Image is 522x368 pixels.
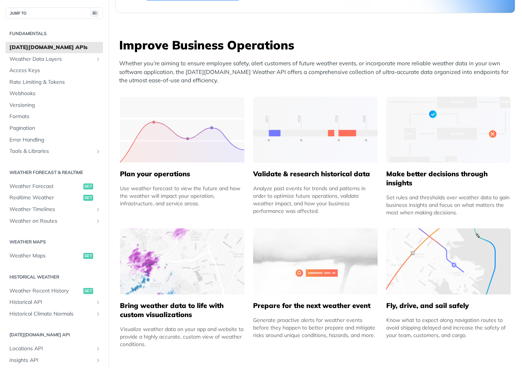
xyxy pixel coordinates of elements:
h3: Improve Business Operations [119,37,515,53]
img: 994b3d6-mask-group-32x.svg [386,228,511,294]
a: Webhooks [6,88,103,99]
span: Formats [9,113,101,120]
a: Locations APIShow subpages for Locations API [6,343,103,354]
span: Error Handling [9,136,101,144]
a: Weather Forecastget [6,181,103,192]
img: a22d113-group-496-32x.svg [386,97,511,163]
a: [DATE][DOMAIN_NAME] APIs [6,42,103,53]
button: Show subpages for Weather Data Layers [95,56,101,62]
span: Realtime Weather [9,194,81,202]
span: Weather Data Layers [9,55,93,63]
a: Insights APIShow subpages for Insights API [6,355,103,366]
span: Weather Recent History [9,287,81,295]
img: 2c0a313-group-496-12x.svg [253,228,378,294]
h5: Bring weather data to life with custom visualizations [120,301,244,319]
a: Access Keys [6,65,103,76]
img: 4463876-group-4982x.svg [120,228,244,294]
a: Weather Mapsget [6,250,103,262]
div: Know what to expect along navigation routes to avoid shipping delayed and increase the safety of ... [386,316,511,339]
h5: Make better decisions through insights [386,169,511,188]
span: Weather Timelines [9,206,93,213]
button: Show subpages for Locations API [95,346,101,352]
span: get [83,253,93,259]
h2: [DATE][DOMAIN_NAME] API [6,331,103,338]
button: Show subpages for Historical API [95,299,101,305]
span: Weather Maps [9,252,81,260]
button: Show subpages for Tools & Libraries [95,148,101,154]
span: get [83,183,93,189]
span: Webhooks [9,90,101,97]
a: Historical Climate NormalsShow subpages for Historical Climate Normals [6,308,103,320]
h5: Prepare for the next weather event [253,301,378,310]
span: Rate Limiting & Tokens [9,79,101,86]
div: Set rules and thresholds over weather data to gain business insights and focus on what matters th... [386,194,511,216]
a: Weather Recent Historyget [6,285,103,297]
a: Tools & LibrariesShow subpages for Tools & Libraries [6,146,103,157]
h2: Weather Maps [6,239,103,245]
button: Show subpages for Weather on Routes [95,218,101,224]
a: Weather on RoutesShow subpages for Weather on Routes [6,216,103,227]
span: Insights API [9,357,93,364]
button: Show subpages for Historical Climate Normals [95,311,101,317]
a: Weather Data LayersShow subpages for Weather Data Layers [6,54,103,65]
span: get [83,195,93,201]
span: Historical Climate Normals [9,310,93,318]
span: get [83,288,93,294]
h5: Plan your operations [120,169,244,179]
div: Use weather forecast to view the future and how the weather will impact your operation, infrastru... [120,185,244,207]
span: Access Keys [9,67,101,74]
button: Show subpages for Insights API [95,357,101,363]
h2: Weather Forecast & realtime [6,169,103,176]
h5: Validate & research historical data [253,169,378,179]
a: Weather TimelinesShow subpages for Weather Timelines [6,204,103,215]
a: Realtime Weatherget [6,192,103,203]
span: [DATE][DOMAIN_NAME] APIs [9,44,101,51]
h2: Fundamentals [6,30,103,37]
a: Versioning [6,100,103,111]
span: Locations API [9,345,93,353]
span: Weather Forecast [9,183,81,190]
p: Whether you’re aiming to ensure employee safety, alert customers of future weather events, or inc... [119,59,515,85]
button: Show subpages for Weather Timelines [95,206,101,212]
a: Rate Limiting & Tokens [6,77,103,88]
a: Formats [6,111,103,122]
a: Pagination [6,123,103,134]
span: Tools & Libraries [9,148,93,155]
span: Weather on Routes [9,217,93,225]
h5: Fly, drive, and sail safely [386,301,511,310]
img: 13d7ca0-group-496-2.svg [253,97,378,163]
button: JUMP TO⌘/ [6,8,103,19]
span: Pagination [9,125,101,132]
a: Historical APIShow subpages for Historical API [6,297,103,308]
span: Historical API [9,299,93,306]
div: Visualize weather data on your app and website to provide a highly accurate, custom view of weath... [120,325,244,348]
div: Generate proactive alerts for weather events before they happen to better prepare and mitigate ri... [253,316,378,339]
a: Error Handling [6,134,103,146]
span: Versioning [9,102,101,109]
span: ⌘/ [91,10,99,17]
img: 39565e8-group-4962x.svg [120,97,244,163]
h2: Historical Weather [6,274,103,280]
div: Analyze past events for trends and patterns in order to optimize future operations, validate weat... [253,185,378,215]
